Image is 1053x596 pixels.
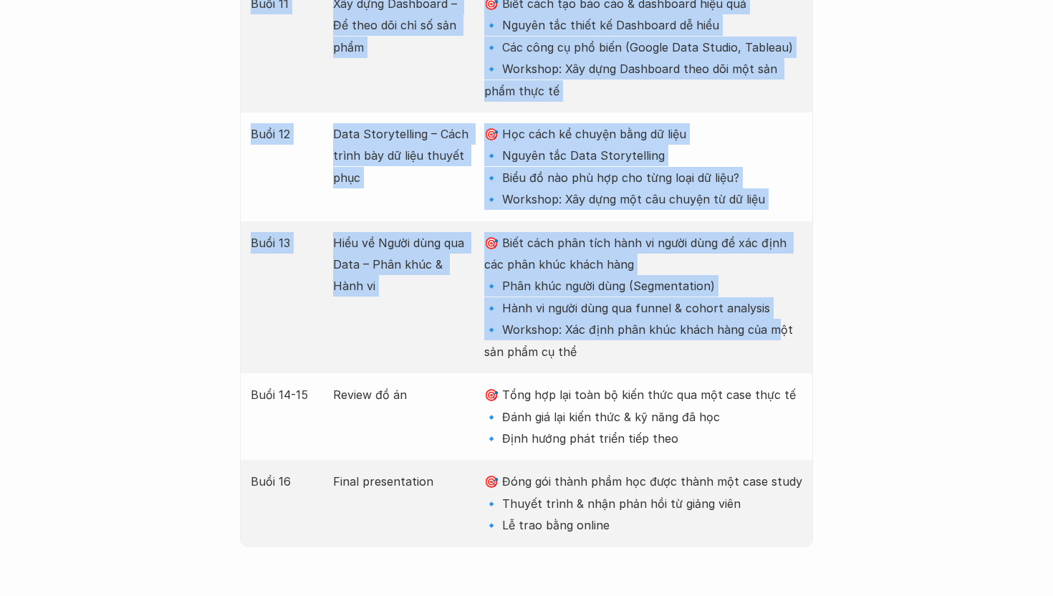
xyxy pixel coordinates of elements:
p: Buổi 16 [251,471,319,492]
p: Buổi 14-15 [251,384,319,405]
p: 🎯 Học cách kể chuyện bằng dữ liệu 🔹 Nguyên tắc Data Storytelling 🔹 Biểu đồ nào phù hợp cho từng l... [484,123,802,211]
p: Data Storytelling – Cách trình bày dữ liệu thuyết phục [333,123,469,188]
p: Review đồ án [333,384,469,405]
p: Final presentation [333,471,469,492]
p: Buổi 13 [251,232,319,254]
p: 🎯 Đóng gói thành phầm học được thành một case study 🔹 Thuyết trình & nhận phản hồi từ giảng viên ... [484,471,802,536]
p: Buổi 12 [251,123,319,145]
p: 🎯 Biết cách phân tích hành vi người dùng để xác định các phân khúc khách hàng 🔹 Phân khúc người d... [484,232,802,362]
p: Hiểu về Người dùng qua Data – Phân khúc & Hành vi [333,232,469,297]
p: 🎯 Tổng hợp lại toàn bộ kiến thức qua một case thực tế 🔹 Đánh giá lại kiến thức & kỹ năng đã học 🔹... [484,384,802,449]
